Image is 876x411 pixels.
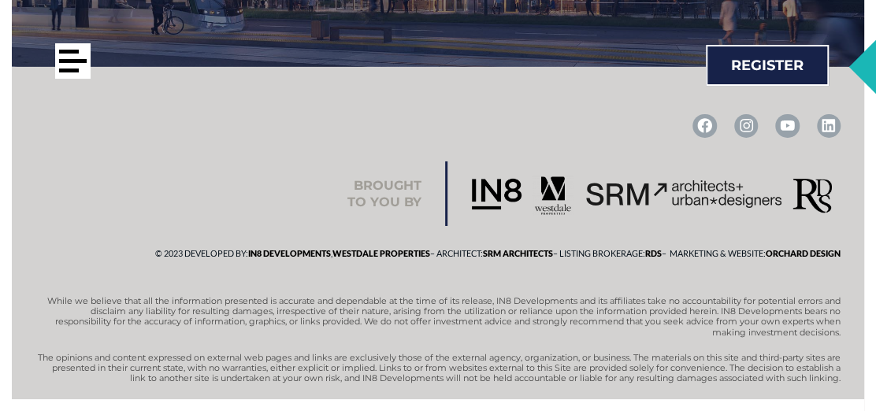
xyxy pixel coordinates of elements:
a: Orchard Design [766,248,841,258]
a: SRM Architects [483,248,553,258]
p: While we believe that all the information presented is accurate and dependable at the time of its... [35,296,841,338]
span: Register [731,58,804,72]
a: RDS [645,248,662,258]
p: © 2023 Developed by: , – Architect: – Listing Brokerage: – Marketing & Website: [35,242,841,265]
p: The opinions and content expressed on external web pages and links are exclusively those of the e... [35,353,841,384]
a: Register [706,45,829,86]
a: IN8 Developments [248,248,331,258]
a: Westdale Properties [332,248,430,258]
h2: Brought to you by [347,177,421,210]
